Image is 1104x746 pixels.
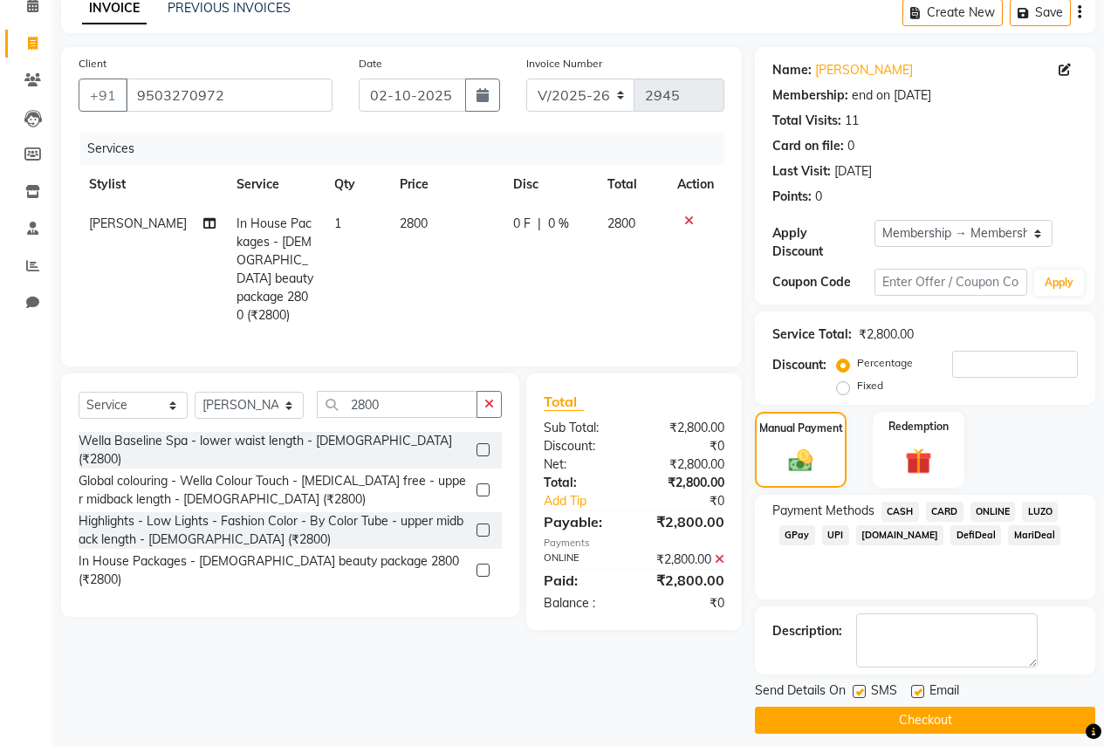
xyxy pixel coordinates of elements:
label: Date [359,56,382,72]
div: ₹2,800.00 [634,570,737,591]
label: Invoice Number [526,56,602,72]
div: Coupon Code [772,273,874,291]
div: Paid: [531,570,634,591]
th: Total [597,165,667,204]
span: In House Packages - [DEMOGRAPHIC_DATA] beauty package 2800 (₹2800) [237,216,313,323]
div: Last Visit: [772,162,831,181]
span: DefiDeal [950,525,1001,545]
div: Membership: [772,86,848,105]
img: _cash.svg [781,447,821,475]
span: [PERSON_NAME] [89,216,187,231]
th: Stylist [79,165,226,204]
img: _gift.svg [897,445,940,477]
div: ₹0 [634,437,737,455]
div: Payable: [531,511,634,532]
div: Service Total: [772,325,852,344]
div: 0 [815,188,822,206]
div: Payments [544,536,724,551]
th: Disc [503,165,597,204]
span: Total [544,393,584,411]
div: ₹0 [634,594,737,613]
div: Total Visits: [772,112,841,130]
div: Points: [772,188,812,206]
th: Action [667,165,724,204]
input: Search or Scan [317,391,477,418]
span: MariDeal [1008,525,1060,545]
div: Highlights - Low Lights - Fashion Color - By Color Tube - upper midback length - [DEMOGRAPHIC_DAT... [79,512,470,549]
div: Services [80,133,737,165]
div: Wella Baseline Spa - lower waist length - [DEMOGRAPHIC_DATA] (₹2800) [79,432,470,469]
a: [PERSON_NAME] [815,61,913,79]
a: Add Tip [531,492,651,510]
div: Discount: [531,437,634,455]
span: GPay [779,525,815,545]
th: Service [226,165,324,204]
div: Name: [772,61,812,79]
div: Description: [772,622,842,640]
div: ₹2,800.00 [634,511,737,532]
button: +91 [79,79,127,112]
span: 0 % [548,215,569,233]
div: 11 [845,112,859,130]
span: ONLINE [970,502,1016,522]
div: ₹2,800.00 [634,551,737,569]
div: Global colouring - Wella Colour Touch - [MEDICAL_DATA] free - upper midback length - [DEMOGRAPHIC... [79,472,470,509]
span: UPI [822,525,849,545]
span: Payment Methods [772,502,874,520]
div: ₹2,800.00 [859,325,914,344]
div: [DATE] [834,162,872,181]
label: Manual Payment [759,421,843,436]
span: | [538,215,541,233]
div: ONLINE [531,551,634,569]
span: 1 [334,216,341,231]
div: Discount: [772,356,826,374]
div: ₹2,800.00 [634,419,737,437]
div: end on [DATE] [852,86,931,105]
span: 2800 [400,216,428,231]
span: SMS [871,681,897,703]
th: Qty [324,165,389,204]
div: Balance : [531,594,634,613]
div: In House Packages - [DEMOGRAPHIC_DATA] beauty package 2800 (₹2800) [79,552,470,589]
label: Redemption [888,419,949,435]
span: CARD [926,502,963,522]
span: 0 F [513,215,531,233]
div: 0 [847,137,854,155]
span: 2800 [607,216,635,231]
span: LUZO [1022,502,1058,522]
div: Net: [531,455,634,474]
div: Card on file: [772,137,844,155]
span: [DOMAIN_NAME] [856,525,944,545]
div: Apply Discount [772,224,874,261]
label: Percentage [857,355,913,371]
div: ₹2,800.00 [634,474,737,492]
span: CASH [881,502,919,522]
span: Send Details On [755,681,846,703]
button: Checkout [755,707,1095,734]
label: Client [79,56,106,72]
div: ₹2,800.00 [634,455,737,474]
input: Search by Name/Mobile/Email/Code [126,79,333,112]
div: Total: [531,474,634,492]
span: Email [929,681,959,703]
th: Price [389,165,503,204]
label: Fixed [857,378,883,394]
button: Apply [1034,270,1084,296]
input: Enter Offer / Coupon Code [874,269,1027,296]
div: ₹0 [651,492,737,510]
div: Sub Total: [531,419,634,437]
